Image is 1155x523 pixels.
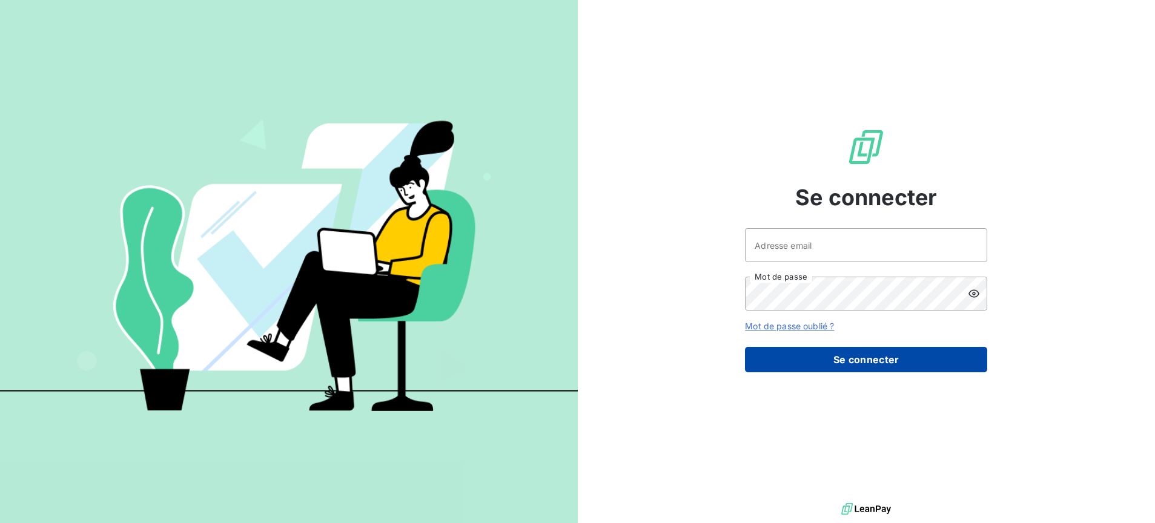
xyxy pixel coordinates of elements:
[745,228,987,262] input: placeholder
[745,321,834,331] a: Mot de passe oublié ?
[745,347,987,372] button: Se connecter
[795,181,937,214] span: Se connecter
[847,128,885,166] img: Logo LeanPay
[841,500,891,518] img: logo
